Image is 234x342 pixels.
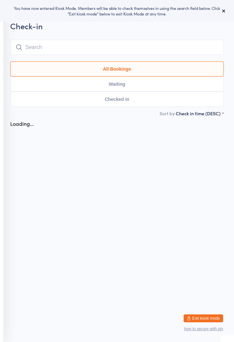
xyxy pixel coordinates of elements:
label: Sort by [160,110,175,117]
button: All Bookings [10,61,224,77]
button: Waiting [10,77,224,92]
input: Search [10,40,224,55]
div: Check in time (DESC) [176,110,224,117]
button: how to secure with pin [184,327,223,331]
div: You have now entered Kiosk Mode. Members will be able to check themselves in using the search fie... [11,5,223,16]
h2: Check-in [10,20,224,31]
button: Checked in [10,92,224,107]
div: Loading... [10,120,34,127]
button: Exit kiosk mode [184,314,223,322]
